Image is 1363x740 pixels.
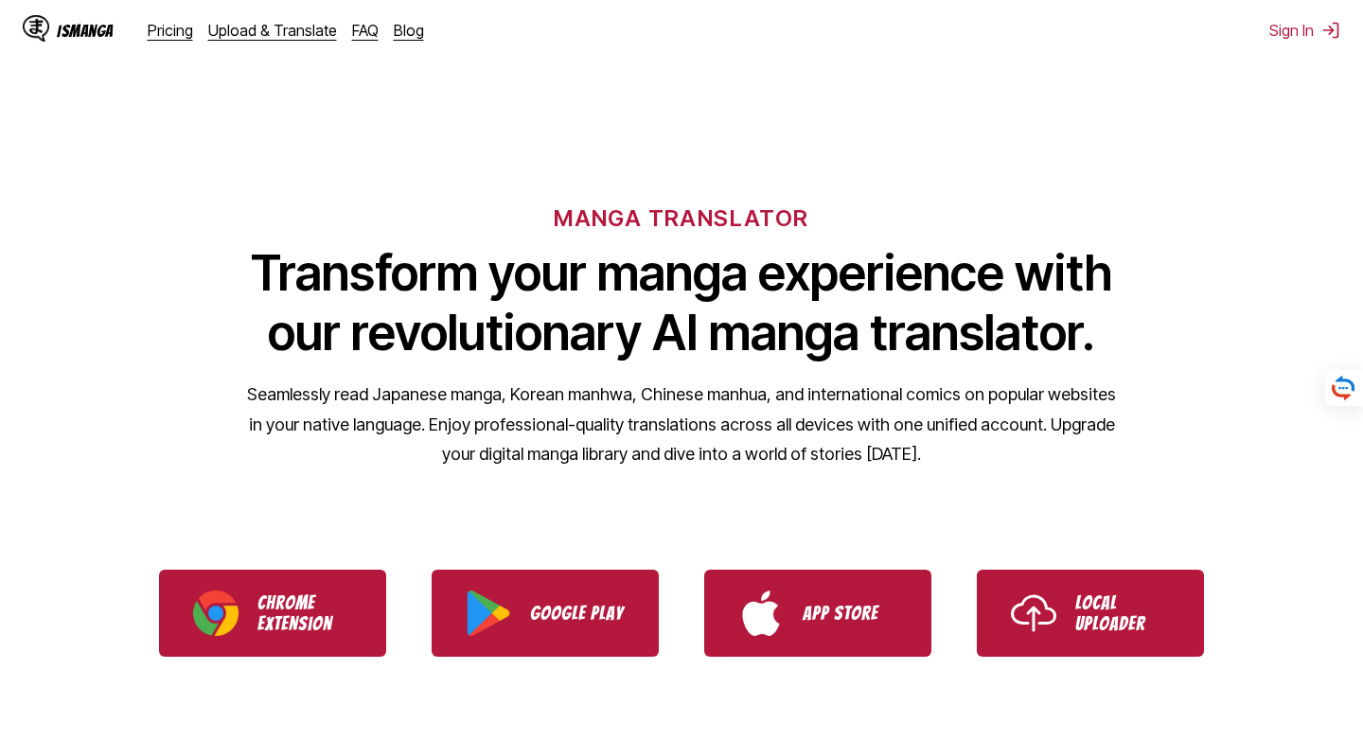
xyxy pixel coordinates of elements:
img: Google Play logo [466,590,511,636]
button: Sign In [1269,21,1340,40]
p: Google Play [530,603,625,624]
img: Chrome logo [193,590,239,636]
h6: MANGA TRANSLATOR [554,204,808,232]
img: App Store logo [738,590,784,636]
p: Seamlessly read Japanese manga, Korean manhwa, Chinese manhua, and international comics on popula... [246,379,1117,469]
div: IsManga [57,22,114,40]
a: Pricing [148,21,193,40]
h1: Transform your manga experience with our revolutionary AI manga translator. [246,243,1117,362]
p: Local Uploader [1075,592,1170,634]
img: Upload icon [1011,590,1056,636]
a: Download IsManga Chrome Extension [159,570,386,657]
a: IsManga LogoIsManga [23,15,148,45]
a: FAQ [352,21,379,40]
img: Sign out [1321,21,1340,40]
a: Download IsManga from Google Play [432,570,659,657]
p: App Store [803,603,897,624]
img: IsManga Logo [23,15,49,42]
a: Use IsManga Local Uploader [977,570,1204,657]
a: Blog [394,21,424,40]
a: Upload & Translate [208,21,337,40]
p: Chrome Extension [257,592,352,634]
a: Download IsManga from App Store [704,570,931,657]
